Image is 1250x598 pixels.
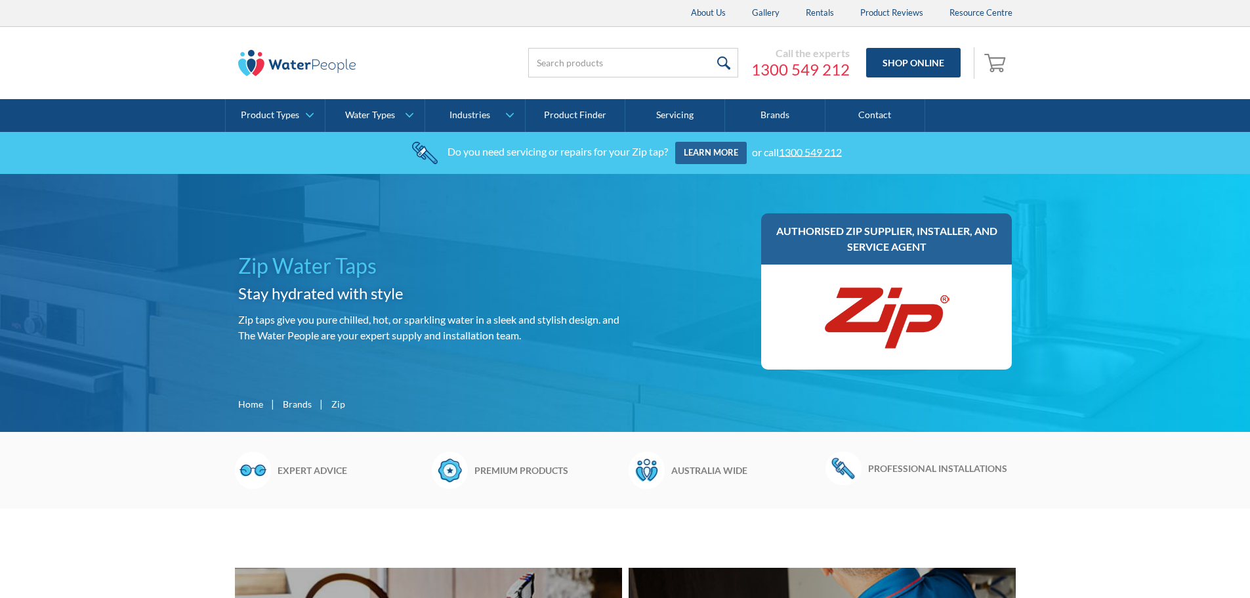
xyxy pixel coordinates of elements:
[774,223,999,255] h3: Authorised Zip supplier, installer, and service agent
[528,48,738,77] input: Search products
[238,397,263,411] a: Home
[331,397,345,411] div: Zip
[751,47,850,60] div: Call the experts
[270,396,276,412] div: |
[325,99,425,132] a: Water Types
[526,99,625,132] a: Product Finder
[318,396,325,412] div: |
[752,145,842,158] div: or call
[821,278,952,356] img: Zip
[345,110,395,121] div: Water Types
[238,250,620,282] h1: Zip Water Taps
[725,99,825,132] a: Brands
[241,110,299,121] div: Product Types
[449,110,490,121] div: Industries
[235,452,271,488] img: Glasses
[629,452,665,488] img: Waterpeople Symbol
[779,145,842,158] a: 1300 549 212
[283,397,312,411] a: Brands
[278,463,425,477] h6: Expert advice
[448,145,668,158] div: Do you need servicing or repairs for your Zip tap?
[866,48,961,77] a: Shop Online
[474,463,622,477] h6: Premium products
[238,312,620,343] p: Zip taps give you pure chilled, hot, or sparkling water in a sleek and stylish design. and The Wa...
[868,461,1016,475] h6: Professional installations
[432,452,468,488] img: Badge
[238,282,620,305] h2: Stay hydrated with style
[751,60,850,79] a: 1300 549 212
[625,99,725,132] a: Servicing
[675,142,747,164] a: Learn more
[981,47,1012,79] a: Open empty cart
[671,463,819,477] h6: Australia wide
[825,99,925,132] a: Contact
[825,452,862,484] img: Wrench
[226,99,325,132] a: Product Types
[425,99,524,132] a: Industries
[984,52,1009,73] img: shopping cart
[238,50,356,76] img: The Water People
